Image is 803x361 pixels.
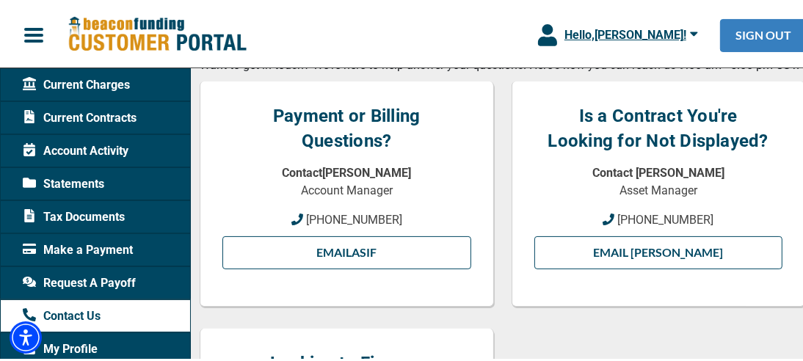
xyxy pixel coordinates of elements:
[23,173,104,191] span: Statements
[23,206,125,224] span: Tax Documents
[23,338,98,356] span: My Profile
[534,101,783,151] h4: Is a Contract You're Looking for Not Displayed?
[534,234,783,267] a: Email [PERSON_NAME]
[23,107,137,125] span: Current Contracts
[222,162,471,180] p: Contact [PERSON_NAME]
[222,209,471,227] a: [PHONE_NUMBER]
[222,180,471,197] p: Account Manager
[23,305,101,323] span: Contact Us
[534,162,783,180] p: Contact [PERSON_NAME]
[222,101,471,151] h4: Payment or Billing Questions?
[534,209,783,227] a: [PHONE_NUMBER]
[23,272,136,290] span: Request A Payoff
[23,140,128,158] span: Account Activity
[222,234,471,267] a: EmailAsif
[564,26,686,40] span: Hello, [PERSON_NAME] !
[534,180,783,197] p: Asset Manager
[23,74,130,92] span: Current Charges
[10,319,42,351] div: Accessibility Menu
[68,14,247,51] img: Beacon Funding Customer Portal Logo
[23,239,133,257] span: Make a Payment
